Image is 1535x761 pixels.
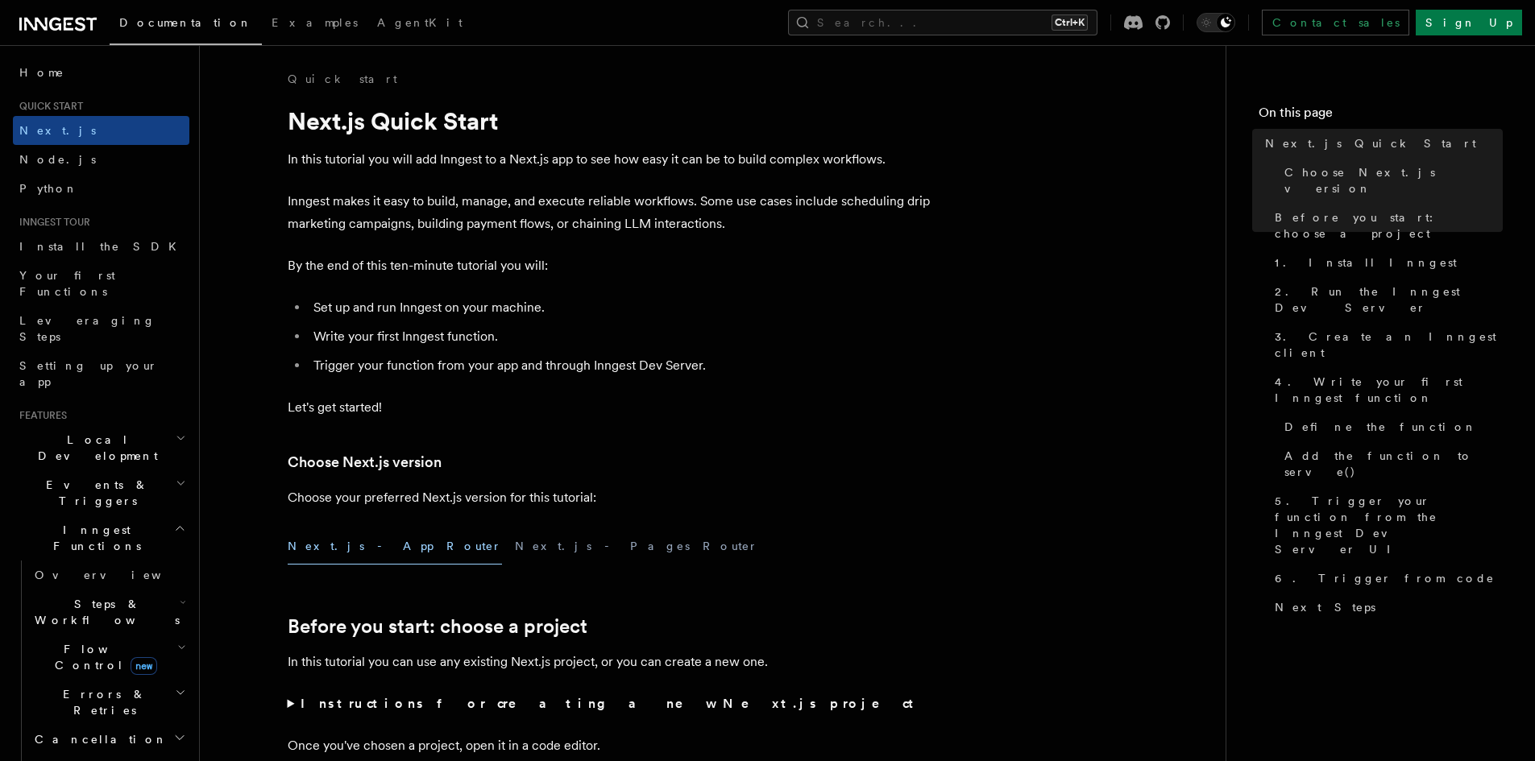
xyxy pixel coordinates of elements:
[288,451,442,474] a: Choose Next.js version
[1416,10,1522,35] a: Sign Up
[377,16,463,29] span: AgentKit
[1262,10,1409,35] a: Contact sales
[13,216,90,229] span: Inngest tour
[262,5,367,43] a: Examples
[288,396,932,419] p: Let's get started!
[19,269,115,298] span: Your first Functions
[309,296,932,319] li: Set up and run Inngest on your machine.
[13,100,83,113] span: Quick start
[1284,164,1503,196] span: Choose Next.js version
[288,615,587,638] a: Before you start: choose a project
[301,696,920,711] strong: Instructions for creating a new Next.js project
[28,641,177,673] span: Flow Control
[13,351,189,396] a: Setting up your app
[19,153,96,166] span: Node.js
[28,725,189,754] button: Cancellation
[13,470,189,515] button: Events & Triggers
[131,657,157,675] span: new
[1268,564,1503,593] a: 6. Trigger from code
[1275,254,1457,271] span: 1. Install Inngest
[288,254,932,277] p: By the end of this ten-minute tutorial you will:
[13,261,189,306] a: Your first Functions
[288,190,932,235] p: Inngest makes it easy to build, manage, and execute reliable workflows. Some use cases include sc...
[28,731,168,747] span: Cancellation
[13,116,189,145] a: Next.js
[788,10,1097,35] button: Search...Ctrl+K
[28,686,175,718] span: Errors & Retries
[13,432,176,464] span: Local Development
[1268,322,1503,367] a: 3. Create an Inngest client
[288,106,932,135] h1: Next.js Quick Start
[1275,209,1503,242] span: Before you start: choose a project
[515,528,758,565] button: Next.js - Pages Router
[1275,570,1495,586] span: 6. Trigger from code
[1197,13,1235,32] button: Toggle dark mode
[1268,277,1503,322] a: 2. Run the Inngest Dev Server
[1275,374,1503,406] span: 4. Write your first Inngest function
[1268,248,1503,277] a: 1. Install Inngest
[13,145,189,174] a: Node.js
[1275,599,1375,615] span: Next Steps
[309,325,932,348] li: Write your first Inngest function.
[19,182,78,195] span: Python
[19,359,158,388] span: Setting up your app
[288,734,932,757] p: Once you've chosen a project, open it in a code editor.
[28,560,189,589] a: Overview
[1278,441,1503,486] a: Add the function to serve()
[1268,367,1503,412] a: 4. Write your first Inngest function
[1278,412,1503,441] a: Define the function
[13,477,176,509] span: Events & Triggers
[288,693,932,715] summary: Instructions for creating a new Next.js project
[28,589,189,635] button: Steps & Workflows
[1268,203,1503,248] a: Before you start: choose a project
[1275,493,1503,557] span: 5. Trigger your function from the Inngest Dev Server UI
[309,354,932,377] li: Trigger your function from your app and through Inngest Dev Server.
[13,58,189,87] a: Home
[288,528,502,565] button: Next.js - App Router
[13,306,189,351] a: Leveraging Steps
[1284,448,1503,480] span: Add the function to serve()
[13,409,67,422] span: Features
[13,174,189,203] a: Python
[1268,486,1503,564] a: 5. Trigger your function from the Inngest Dev Server UI
[13,522,174,554] span: Inngest Functions
[1259,103,1503,129] h4: On this page
[288,486,932,509] p: Choose your preferred Next.js version for this tutorial:
[13,425,189,470] button: Local Development
[1275,283,1503,316] span: 2. Run the Inngest Dev Server
[288,148,932,171] p: In this tutorial you will add Inngest to a Next.js app to see how easy it can be to build complex...
[19,64,64,81] span: Home
[28,635,189,680] button: Flow Controlnew
[1275,329,1503,361] span: 3. Create an Inngest client
[1259,129,1503,158] a: Next.js Quick Start
[288,651,932,673] p: In this tutorial you can use any existing Next.js project, or you can create a new one.
[19,314,156,343] span: Leveraging Steps
[13,232,189,261] a: Install the SDK
[288,71,397,87] a: Quick start
[1284,419,1477,435] span: Define the function
[1278,158,1503,203] a: Choose Next.js version
[110,5,262,45] a: Documentation
[1052,14,1088,31] kbd: Ctrl+K
[28,596,180,628] span: Steps & Workflows
[19,124,96,137] span: Next.js
[13,515,189,560] button: Inngest Functions
[1265,135,1476,151] span: Next.js Quick Start
[28,680,189,725] button: Errors & Retries
[1268,593,1503,622] a: Next Steps
[272,16,358,29] span: Examples
[19,240,186,253] span: Install the SDK
[367,5,472,43] a: AgentKit
[35,569,201,581] span: Overview
[119,16,252,29] span: Documentation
